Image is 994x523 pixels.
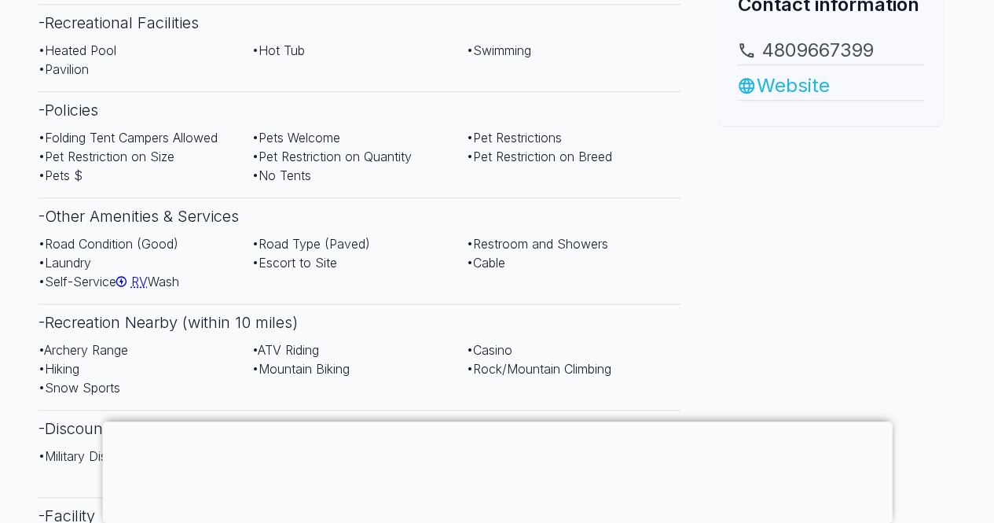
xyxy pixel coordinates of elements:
[39,448,140,464] span: • Military Discount
[39,168,83,183] span: • Pets $
[699,126,962,322] iframe: Advertisement
[39,149,174,164] span: • Pet Restriction on Size
[39,236,178,252] span: • Road Condition (Good)
[467,236,608,252] span: • Restroom and Showers
[467,130,562,145] span: • Pet Restrictions
[737,72,924,100] a: Website
[467,42,531,58] span: • Swimming
[39,130,218,145] span: • Folding Tent Campers Allowed
[39,197,681,234] h3: - Other Amenities & Services
[467,149,612,164] span: • Pet Restriction on Breed
[39,342,128,358] span: • Archery Range
[467,342,512,358] span: • Casino
[39,361,79,377] span: • Hiking
[39,4,681,41] h3: - Recreational Facilities
[39,274,179,289] span: • Self-Service Wash
[39,304,681,341] h3: - Recreation Nearby (within 10 miles)
[252,255,337,271] span: • Escort to Site
[39,61,89,77] span: • Pavilion
[467,361,611,377] span: • Rock/Mountain Climbing
[39,380,120,396] span: • Snow Sports
[39,91,681,128] h3: - Policies
[252,236,370,252] span: • Road Type (Paved)
[252,149,412,164] span: • Pet Restriction on Quantity
[252,361,350,377] span: • Mountain Biking
[252,342,319,358] span: • ATV Riding
[39,42,116,58] span: • Heated Pool
[39,410,681,447] h3: - Discounts
[131,274,148,289] span: RV
[252,168,311,183] span: • No Tents
[252,130,340,145] span: • Pets Welcome
[252,42,305,58] span: • Hot Tub
[39,255,91,271] span: • Laundry
[102,422,892,519] iframe: Advertisement
[467,255,505,271] span: • Cable
[116,274,148,289] a: RV
[737,36,924,64] a: 4809667399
